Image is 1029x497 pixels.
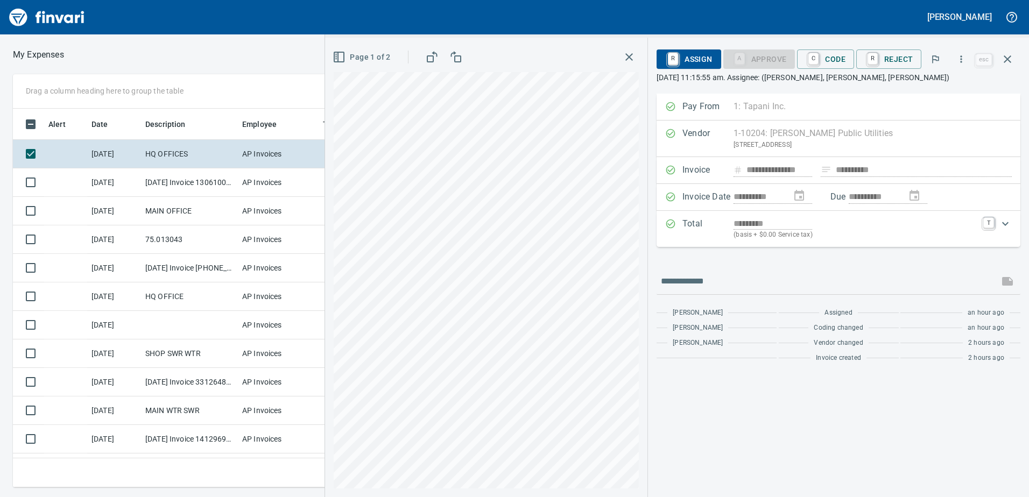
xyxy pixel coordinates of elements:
[657,211,1020,247] div: Expand
[145,118,186,131] span: Description
[657,72,1020,83] p: [DATE] 11:15:55 am. Assignee: ([PERSON_NAME], [PERSON_NAME], [PERSON_NAME])
[323,118,343,131] span: Team
[87,396,141,425] td: [DATE]
[238,140,319,168] td: AP Invoices
[6,4,87,30] img: Finvari
[238,168,319,197] td: AP Invoices
[141,368,238,396] td: [DATE] Invoice 331264800000925 from City Of [GEOGRAPHIC_DATA] (1-10175)
[13,48,64,61] nav: breadcrumb
[87,425,141,453] td: [DATE]
[976,54,992,66] a: esc
[734,230,977,240] p: (basis + $0.00 Service tax)
[238,425,319,453] td: AP Invoices
[808,53,819,65] a: C
[242,118,277,131] span: Employee
[141,197,238,225] td: MAIN OFFICE
[723,54,795,63] div: Coding Required
[816,353,861,364] span: Invoice created
[91,118,108,131] span: Date
[87,453,141,482] td: [DATE]
[141,140,238,168] td: HQ OFFICES
[13,48,64,61] p: My Expenses
[673,308,723,318] span: [PERSON_NAME]
[856,49,921,69] button: RReject
[924,47,947,71] button: Flag
[141,254,238,282] td: [DATE] Invoice [PHONE_NUMBER] from Mobile Modular Management Corporation (1-38120)
[141,339,238,368] td: SHOP SWR WTR
[983,217,994,228] a: T
[927,11,992,23] h5: [PERSON_NAME]
[330,47,394,67] button: Page 1 of 2
[968,353,1004,364] span: 2 hours ago
[925,9,995,25] button: [PERSON_NAME]
[657,49,721,69] button: RAssign
[238,453,319,482] td: AP Invoices
[141,168,238,197] td: [DATE] Invoice 13061009 0925 from [GEOGRAPHIC_DATA][PERSON_NAME] (1-39280)
[238,311,319,339] td: AP Invoices
[87,140,141,168] td: [DATE]
[91,118,122,131] span: Date
[238,254,319,282] td: AP Invoices
[238,368,319,396] td: AP Invoices
[141,225,238,254] td: 75.013043
[87,168,141,197] td: [DATE]
[145,118,200,131] span: Description
[682,217,734,240] p: Total
[238,339,319,368] td: AP Invoices
[238,282,319,311] td: AP Invoices
[995,268,1020,294] span: This records your message into the invoice and notifies anyone mentioned
[968,338,1004,349] span: 2 hours ago
[141,396,238,425] td: MAIN WTR SWR
[868,53,878,65] a: R
[87,311,141,339] td: [DATE]
[87,254,141,282] td: [DATE]
[242,118,291,131] span: Employee
[141,425,238,453] td: [DATE] Invoice 141296900040925 from City Of [GEOGRAPHIC_DATA] (1-10175)
[814,338,863,349] span: Vendor changed
[824,308,852,318] span: Assigned
[335,51,390,64] span: Page 1 of 2
[668,53,678,65] a: R
[141,282,238,311] td: HQ OFFICE
[673,323,723,333] span: [PERSON_NAME]
[949,47,973,71] button: More
[48,118,66,131] span: Alert
[87,339,141,368] td: [DATE]
[973,46,1020,72] span: Close invoice
[48,118,80,131] span: Alert
[968,323,1004,333] span: an hour ago
[87,368,141,396] td: [DATE]
[238,396,319,425] td: AP Invoices
[323,118,357,131] span: Team
[673,338,723,349] span: [PERSON_NAME]
[238,197,319,225] td: AP Invoices
[865,50,913,68] span: Reject
[968,308,1004,318] span: an hour ago
[814,323,863,333] span: Coding changed
[87,282,141,311] td: [DATE]
[87,225,141,254] td: [DATE]
[141,453,238,482] td: SMTC TWR SWR
[665,50,712,68] span: Assign
[26,86,184,96] p: Drag a column heading here to group the table
[797,49,854,69] button: CCode
[87,197,141,225] td: [DATE]
[238,225,319,254] td: AP Invoices
[806,50,845,68] span: Code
